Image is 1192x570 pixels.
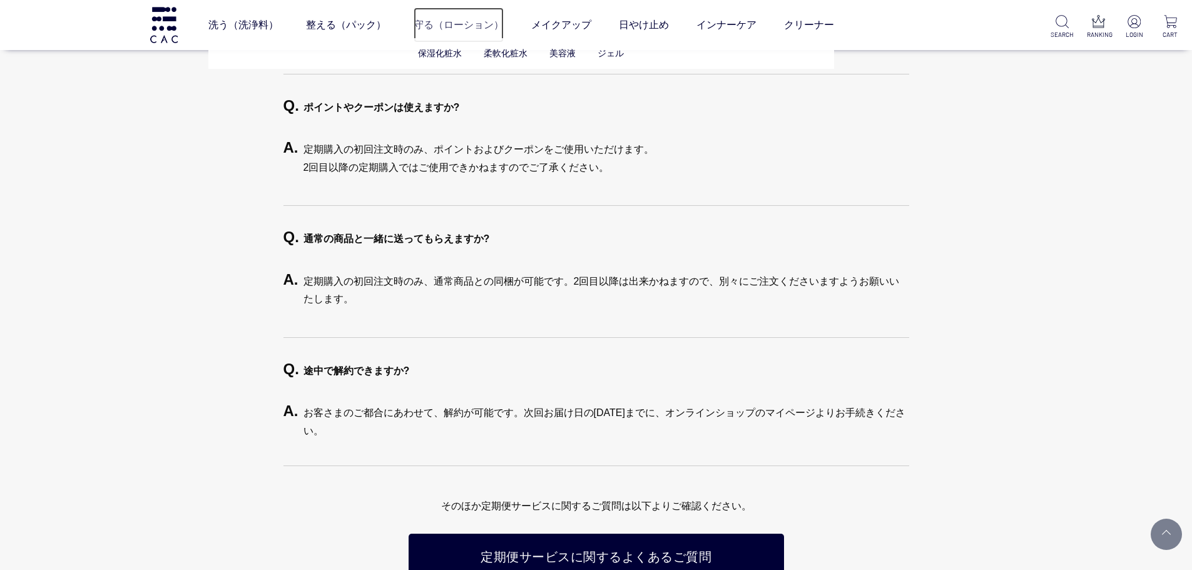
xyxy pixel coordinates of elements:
span: Q. [283,223,303,250]
p: ポイントやクーポンは使えますか? [303,99,909,117]
a: 柔軟化粧水 [484,48,527,58]
p: 通常の商品と一緒に送ってもらえますか? [303,230,909,248]
p: 途中で解約できますか? [303,362,909,380]
p: 定期購入の初回注文時のみ、通常商品との同梱が可能です。2回目以降は出来かねますので、別々にご注文くださいますようお願いいたします。 [303,273,909,309]
a: 日やけ止め [619,8,669,43]
span: A. [283,134,303,161]
a: インナーケア [696,8,756,43]
span: Q. [283,355,303,382]
p: SEARCH [1051,30,1074,39]
a: ジェル [598,48,624,58]
a: LOGIN [1123,15,1146,39]
a: 保湿化粧水 [418,48,462,58]
span: A. [283,397,303,424]
a: 整える（パック） [306,8,386,43]
a: 守る（ローション） [414,8,504,43]
p: RANKING [1087,30,1110,39]
a: クリーナー [784,8,834,43]
a: メイクアップ [531,8,591,43]
a: 洗う（洗浄料） [208,8,278,43]
p: そのほか定期便サービスに関するご質問は 以下よりご確認ください。 [283,496,909,516]
img: logo [148,7,180,43]
p: CART [1159,30,1182,39]
a: RANKING [1087,15,1110,39]
span: Q. [283,92,303,119]
span: A. [283,266,303,293]
a: SEARCH [1051,15,1074,39]
a: 美容液 [549,48,576,58]
p: 定期購入の初回注文時のみ、ポイントおよびクーポンをご使用いただけます。 2回目以降の定期購入ではご使用できかねますのでご了承ください。 [303,141,909,177]
p: お客さまのご都合にあわせて、解約が可能です。次回お届け日の[DATE]までに、オンラインショップのマイページよりお手続きください。 [303,404,909,440]
p: LOGIN [1123,30,1146,39]
a: CART [1159,15,1182,39]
